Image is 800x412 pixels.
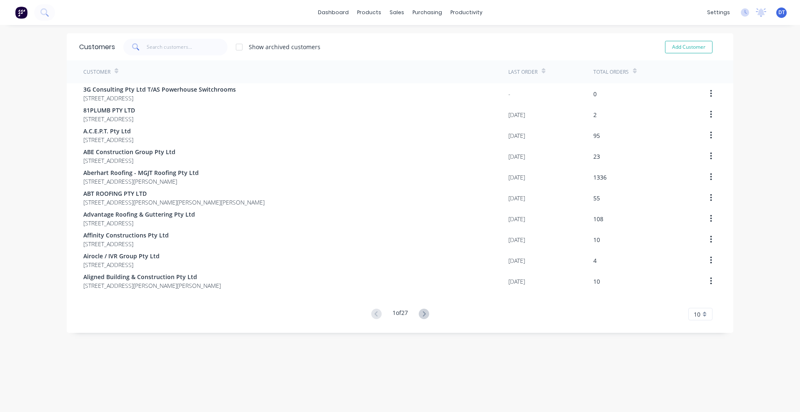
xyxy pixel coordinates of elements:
span: [STREET_ADDRESS] [83,260,160,269]
div: 10 [593,235,600,244]
div: settings [703,6,734,19]
span: [STREET_ADDRESS][PERSON_NAME][PERSON_NAME] [83,281,221,290]
div: 23 [593,152,600,161]
span: [STREET_ADDRESS] [83,240,169,248]
div: [DATE] [508,194,525,202]
div: Customer [83,68,110,76]
div: [DATE] [508,152,525,161]
div: [DATE] [508,173,525,182]
span: [STREET_ADDRESS] [83,135,133,144]
span: Advantage Roofing & Guttering Pty Ltd [83,210,195,219]
img: Factory [15,6,27,19]
span: 3G Consulting Pty Ltd T/AS Powerhouse Switchrooms [83,85,236,94]
span: [STREET_ADDRESS][PERSON_NAME][PERSON_NAME][PERSON_NAME] [83,198,265,207]
span: Airocle / IVR Group Pty Ltd [83,252,160,260]
div: 1 of 27 [392,308,408,320]
div: [DATE] [508,110,525,119]
div: [DATE] [508,277,525,286]
span: 81PLUMB PTY LTD [83,106,135,115]
span: A.C.E.P.T. Pty Ltd [83,127,133,135]
input: Search customers... [147,39,228,55]
div: 10 [593,277,600,286]
span: [STREET_ADDRESS][PERSON_NAME] [83,177,199,186]
div: [DATE] [508,256,525,265]
span: [STREET_ADDRESS] [83,115,135,123]
div: - [508,90,510,98]
button: Add Customer [665,41,712,53]
span: 10 [694,310,700,319]
span: [STREET_ADDRESS] [83,219,195,227]
div: 2 [593,110,597,119]
div: productivity [446,6,487,19]
a: dashboard [314,6,353,19]
div: Total Orders [593,68,629,76]
span: ABE Construction Group Pty Ltd [83,147,175,156]
div: sales [385,6,408,19]
span: Aberhart Roofing - MGJT Roofing Pty Ltd [83,168,199,177]
span: [STREET_ADDRESS] [83,94,236,102]
div: [DATE] [508,215,525,223]
div: [DATE] [508,131,525,140]
div: 0 [593,90,597,98]
span: [STREET_ADDRESS] [83,156,175,165]
div: Show archived customers [249,42,320,51]
span: ABT ROOFING PTY LTD [83,189,265,198]
span: DT [778,9,785,16]
div: [DATE] [508,235,525,244]
div: Last Order [508,68,537,76]
div: 55 [593,194,600,202]
div: purchasing [408,6,446,19]
div: 4 [593,256,597,265]
div: 1336 [593,173,607,182]
div: products [353,6,385,19]
span: Affinity Constructions Pty Ltd [83,231,169,240]
div: 95 [593,131,600,140]
div: Customers [79,42,115,52]
div: 108 [593,215,603,223]
span: Aligned Building & Construction Pty Ltd [83,272,221,281]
